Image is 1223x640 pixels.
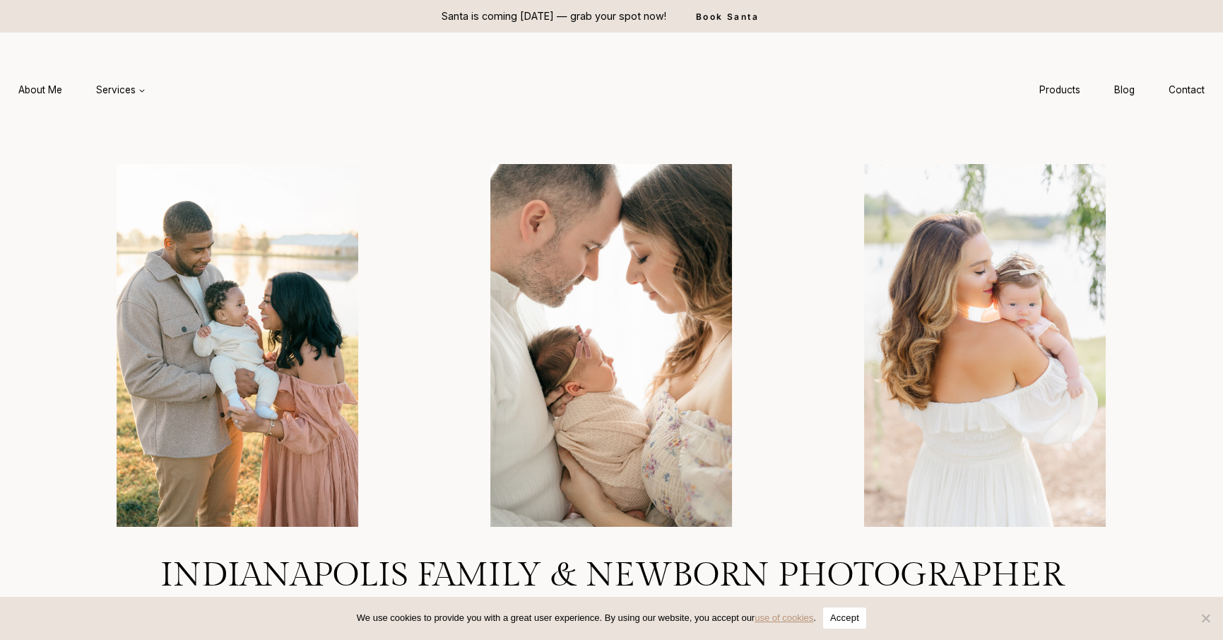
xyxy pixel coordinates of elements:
[1097,77,1152,103] a: Blog
[453,60,771,120] img: aleah gregory logo
[79,77,163,103] a: Services
[804,164,1166,527] li: 3 of 4
[1,77,163,103] nav: Primary
[804,164,1166,527] img: mom holding baby on shoulder looking back at the camera outdoors in Carmel, Indiana
[96,83,146,97] span: Services
[1,77,79,103] a: About Me
[823,607,866,629] button: Accept
[1022,77,1222,103] nav: Secondary
[1198,611,1212,625] span: No
[1022,77,1097,103] a: Products
[1152,77,1222,103] a: Contact
[34,555,1189,596] h1: Indianapolis Family & Newborn Photographer
[57,164,419,527] img: Family enjoying a sunny day by the lake.
[357,611,816,625] span: We use cookies to provide you with a great user experience. By using our website, you accept our .
[430,164,793,527] li: 2 of 4
[442,8,666,24] p: Santa is coming [DATE] — grab your spot now!
[755,612,813,623] a: use of cookies
[430,164,793,527] img: Parents holding their baby lovingly by Indianapolis newborn photographer
[57,164,419,527] li: 1 of 4
[57,164,1166,527] div: Photo Gallery Carousel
